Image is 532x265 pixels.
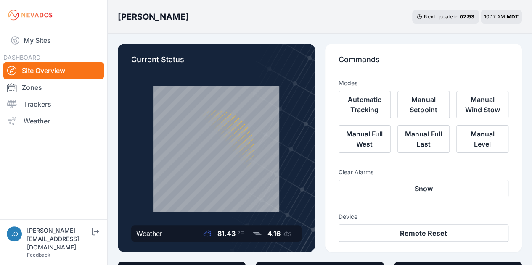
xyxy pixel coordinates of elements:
button: Automatic Tracking [339,91,391,118]
button: Manual Setpoint [397,91,450,118]
span: Next update in [424,13,458,20]
span: MDT [507,13,519,20]
button: Manual Full East [397,125,450,153]
h3: Device [339,213,509,221]
span: DASHBOARD [3,54,40,61]
a: My Sites [3,30,104,50]
a: Site Overview [3,62,104,79]
button: Snow [339,180,509,197]
a: Feedback [27,252,50,258]
button: Manual Wind Stow [456,91,508,118]
div: 02 : 53 [460,13,475,20]
a: Zones [3,79,104,96]
span: 10:17 AM [484,13,505,20]
span: kts [282,229,291,238]
a: Weather [3,113,104,129]
h3: Clear Alarms [339,168,509,176]
button: Manual Level [456,125,508,153]
h3: Modes [339,79,357,87]
a: Trackers [3,96,104,113]
div: [PERSON_NAME][EMAIL_ADDRESS][DOMAIN_NAME] [27,226,90,252]
button: Remote Reset [339,224,509,242]
div: Weather [136,228,162,239]
img: jos@nevados.solar [7,226,22,241]
span: 4.16 [267,229,281,238]
p: Commands [339,54,509,72]
nav: Breadcrumb [118,6,189,28]
span: 81.43 [217,229,236,238]
h3: [PERSON_NAME] [118,11,189,23]
p: Current Status [131,54,302,72]
button: Manual Full West [339,125,391,153]
span: °F [237,229,244,238]
img: Nevados [7,8,54,22]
